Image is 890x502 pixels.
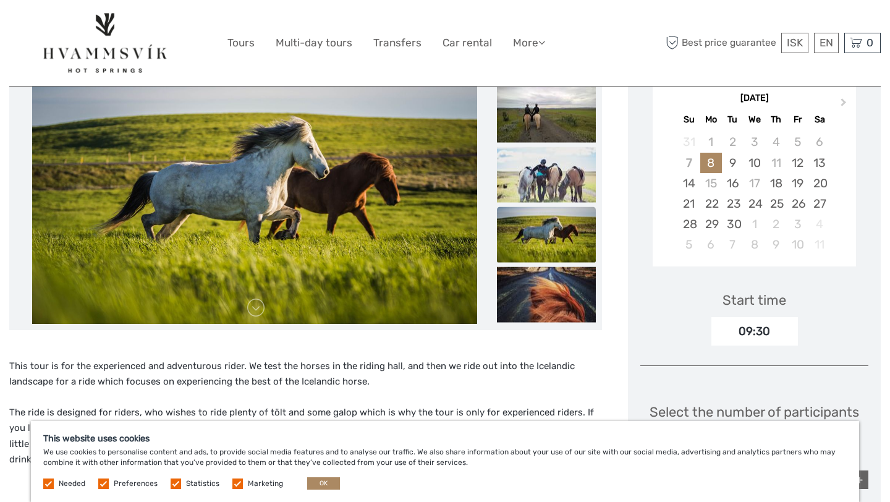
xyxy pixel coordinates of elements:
[678,132,700,152] div: Not available Sunday, August 31st, 2025
[678,111,700,128] div: Su
[765,173,787,194] div: Choose Thursday, September 18th, 2025
[765,214,787,234] div: Choose Thursday, October 2nd, 2025
[865,36,875,49] span: 0
[787,132,808,152] div: Not available Friday, September 5th, 2025
[814,33,839,53] div: EN
[700,111,722,128] div: Mo
[787,153,808,173] div: Choose Friday, September 12th, 2025
[497,267,596,323] img: 72fea47ed15d481396e7ebd577c8471f_slider_thumbnail.jpeg
[808,214,830,234] div: Not available Saturday, October 4th, 2025
[722,214,744,234] div: Choose Tuesday, September 30th, 2025
[722,194,744,214] div: Choose Tuesday, September 23rd, 2025
[723,291,786,310] div: Start time
[744,153,765,173] div: Choose Wednesday, September 10th, 2025
[808,153,830,173] div: Choose Saturday, September 13th, 2025
[787,111,808,128] div: Fr
[678,153,700,173] div: Not available Sunday, September 7th, 2025
[808,234,830,255] div: Not available Saturday, October 11th, 2025
[808,111,830,128] div: Sa
[744,194,765,214] div: Choose Wednesday, September 24th, 2025
[186,479,219,489] label: Statistics
[765,132,787,152] div: Not available Thursday, September 4th, 2025
[808,132,830,152] div: Not available Saturday, September 6th, 2025
[850,470,868,489] div: +
[787,36,803,49] span: ISK
[678,214,700,234] div: Choose Sunday, September 28th, 2025
[653,92,856,105] div: [DATE]
[835,95,855,115] button: Next Month
[663,33,779,53] span: Best price guarantee
[722,132,744,152] div: Not available Tuesday, September 2nd, 2025
[722,153,744,173] div: Choose Tuesday, September 9th, 2025
[744,173,765,194] div: Not available Wednesday, September 17th, 2025
[765,234,787,255] div: Choose Thursday, October 9th, 2025
[678,194,700,214] div: Choose Sunday, September 21st, 2025
[142,19,157,34] button: Open LiveChat chat widget
[787,194,808,214] div: Choose Friday, September 26th, 2025
[722,111,744,128] div: Tu
[497,207,596,263] img: 25140a7a05844b949902344866c1d4a3_slider_thumbnail.jpeg
[765,153,787,173] div: Not available Thursday, September 11th, 2025
[40,9,170,77] img: 3060-fc9f4620-2ca8-4157-96cf-ff9fd7402a81_logo_big.png
[650,402,859,457] div: Select the number of participants
[497,87,596,143] img: b2e2b3cf4b4b48e8a416e2e76fd49e72_slider_thumbnail.jpeg
[497,147,596,203] img: be57574ea3464614aaacc6055413ceb6_slider_thumbnail.jpeg
[248,479,283,489] label: Marketing
[700,132,722,152] div: Not available Monday, September 1st, 2025
[373,34,422,52] a: Transfers
[43,433,847,444] h5: This website uses cookies
[276,34,352,52] a: Multi-day tours
[678,173,700,194] div: Choose Sunday, September 14th, 2025
[808,194,830,214] div: Choose Saturday, September 27th, 2025
[513,34,545,52] a: More
[744,214,765,234] div: Choose Wednesday, October 1st, 2025
[744,234,765,255] div: Choose Wednesday, October 8th, 2025
[678,234,700,255] div: Choose Sunday, October 5th, 2025
[114,479,158,489] label: Preferences
[227,34,255,52] a: Tours
[32,27,477,324] img: 25140a7a05844b949902344866c1d4a3_main_slider.jpeg
[9,405,602,468] p: The ride is designed for riders, who wishes to ride plenty of tölt and some galop which is why th...
[59,479,85,489] label: Needed
[765,194,787,214] div: Choose Thursday, September 25th, 2025
[700,173,722,194] div: Not available Monday, September 15th, 2025
[17,22,140,32] p: We're away right now. Please check back later!
[787,234,808,255] div: Choose Friday, October 10th, 2025
[808,173,830,194] div: Choose Saturday, September 20th, 2025
[722,234,744,255] div: Choose Tuesday, October 7th, 2025
[443,34,492,52] a: Car rental
[787,173,808,194] div: Choose Friday, September 19th, 2025
[765,111,787,128] div: Th
[744,111,765,128] div: We
[9,342,602,390] p: This tour is for the experienced and adventurous rider. We test the horses in the riding hall, an...
[722,173,744,194] div: Choose Tuesday, September 16th, 2025
[700,214,722,234] div: Choose Monday, September 29th, 2025
[656,132,852,255] div: month 2025-09
[700,234,722,255] div: Choose Monday, October 6th, 2025
[711,317,798,346] div: 09:30
[744,132,765,152] div: Not available Wednesday, September 3rd, 2025
[787,214,808,234] div: Choose Friday, October 3rd, 2025
[700,153,722,173] div: Choose Monday, September 8th, 2025
[700,194,722,214] div: Choose Monday, September 22nd, 2025
[31,421,859,502] div: We use cookies to personalise content and ads, to provide social media features and to analyse ou...
[307,477,340,490] button: OK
